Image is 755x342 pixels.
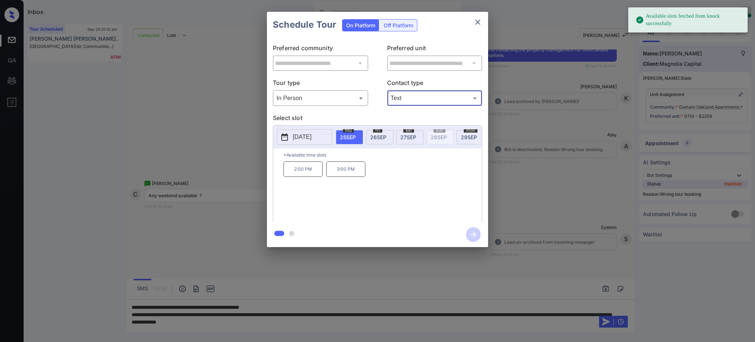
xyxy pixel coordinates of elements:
[366,130,393,144] div: date-select
[342,20,379,31] div: On Platform
[267,12,342,38] h2: Schedule Tour
[380,20,417,31] div: Off Platform
[283,148,482,161] p: *Available time slots
[273,44,368,55] p: Preferred community
[387,44,483,55] p: Preferred unit
[403,128,414,133] span: sat
[387,78,483,90] p: Contact type
[326,161,365,177] p: 3:00 PM
[636,10,742,30] div: Available slots fetched from knock successfully
[370,134,386,140] span: 26 SEP
[464,128,477,133] span: mon
[389,92,481,104] div: Text
[462,225,485,244] button: btn-next
[336,130,363,144] div: date-select
[273,78,368,90] p: Tour type
[457,130,484,144] div: date-select
[373,128,382,133] span: fri
[396,130,424,144] div: date-select
[277,129,332,145] button: [DATE]
[400,134,416,140] span: 27 SEP
[340,134,356,140] span: 25 SEP
[343,128,354,133] span: thu
[273,113,482,125] p: Select slot
[275,92,366,104] div: In Person
[470,15,485,30] button: close
[293,133,312,141] p: [DATE]
[283,161,323,177] p: 2:00 PM
[461,134,477,140] span: 29 SEP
